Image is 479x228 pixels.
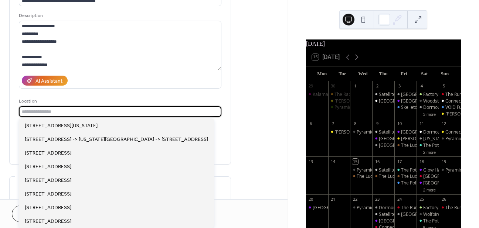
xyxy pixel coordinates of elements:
div: [PERSON_NAME] Eccentric Cafe [334,98,400,104]
div: [GEOGRAPHIC_DATA] [313,204,357,211]
div: 9 [374,121,380,127]
span: [STREET_ADDRESS] [25,204,71,212]
div: Dormouse Theater [394,91,417,97]
div: Pyramid Scheme [350,167,372,173]
div: 13 [308,159,314,164]
div: 21 [330,197,336,202]
div: 2 [374,83,380,89]
div: Mon [312,66,332,81]
div: Sat [414,66,434,81]
div: The Potato Sack [423,142,456,148]
div: The Lucky Wolf [372,173,394,179]
div: Glow Hall [417,180,439,186]
div: 6 [308,121,314,127]
div: The Lucky Wolf [357,173,387,179]
div: The Lucky Wolf [379,173,410,179]
div: Dormouse: Rad Riso Open Print [379,204,443,211]
span: [STREET_ADDRESS] -> [US_STATE][GEOGRAPHIC_DATA] -> [STREET_ADDRESS] [25,136,208,144]
div: Dormouse Theater: Kzoo Zine Fest [417,129,439,135]
div: The Lucky Wolf [394,142,417,148]
div: Bell's Eccentric Cafe [328,98,350,104]
div: Dormouse: Rad Riso Open Print [372,204,394,211]
div: Pyramid Scheme [334,104,369,110]
div: Kalamazoo Photo Collective Meetup [313,91,387,97]
div: 5 [441,83,446,89]
div: Glow Hall [372,218,394,224]
div: The Potato Sack [417,218,439,224]
div: Glow Hall [372,135,394,142]
div: Glow Hall: Movie Matinee [417,167,439,173]
div: [GEOGRAPHIC_DATA] [423,180,467,186]
div: Satellite Records Open Mic [379,129,434,135]
div: The Rabbithole [328,91,350,97]
div: [GEOGRAPHIC_DATA] [401,91,445,97]
div: [GEOGRAPHIC_DATA] [401,129,445,135]
div: Dormouse Theatre [394,211,417,217]
div: 24 [397,197,402,202]
div: The Polish Hall @ Factory Coffee [394,180,417,186]
div: 16 [374,159,380,164]
div: Pyramid Scheme [439,167,461,173]
div: 29 [308,83,314,89]
div: The Lucky Wolf [401,142,432,148]
span: [STREET_ADDRESS] [25,163,71,171]
div: Tue [332,66,353,81]
div: Kalamazoo Photo Collective Meetup [306,91,328,97]
div: 8 [352,121,358,127]
div: AI Assistant [35,77,62,85]
span: [STREET_ADDRESS] [25,177,71,184]
div: Satellite Records Open Mic [379,211,434,217]
div: Factory Coffee [423,204,453,211]
div: The Lucky Wolf [350,173,372,179]
div: The RunOff [439,91,461,97]
div: [DATE] [306,39,461,48]
div: 15 [352,159,358,164]
div: VOID Fundraiser (The Polish Hall @ Factory Coffee) [439,104,461,110]
button: AI Assistant [22,76,68,86]
div: Factory Coffee (Frank St) [417,91,439,97]
div: The Potato Sack [423,218,456,224]
div: Dormouse: Rad Riso Open Print [417,104,439,110]
div: The Rabbithole [334,91,365,97]
div: 14 [330,159,336,164]
div: [GEOGRAPHIC_DATA] [379,142,423,148]
div: Pyramid Scheme [357,204,391,211]
div: Skelletones [401,104,425,110]
div: 25 [419,197,424,202]
div: 4 [419,83,424,89]
div: Sun [435,66,455,81]
div: Pyramid Scheme [357,167,391,173]
div: Woodstock Fest [417,98,439,104]
div: Pyramid Scheme [357,129,391,135]
div: 10 [397,121,402,127]
div: The Potato Sack [417,142,439,148]
div: Satellite Records Open Mic [379,91,434,97]
div: Factory Coffee [417,204,439,211]
button: 2 more [420,149,439,155]
div: The RunOff [445,204,468,211]
div: Woodstock Fest [423,98,455,104]
button: 2 more [420,186,439,193]
button: 3 more [420,111,439,117]
div: Location [19,97,220,105]
div: The Polish Hall @ Factory Coffee [401,180,468,186]
div: Bell's Eccentric Cafe [328,129,350,135]
div: Description [19,12,220,20]
div: The RunOff [401,204,424,211]
div: 23 [374,197,380,202]
div: 7 [330,121,336,127]
div: 22 [352,197,358,202]
div: Dormouse Theater [372,142,394,148]
div: Connecting Chords Fest (Dormouse Theater) [439,98,461,104]
div: Pyramid Scheme [439,135,461,142]
div: [GEOGRAPHIC_DATA] [379,98,423,104]
div: 26 [441,197,446,202]
div: Glow Hall: Movie Matinee [423,167,476,173]
div: The RunOff [445,91,468,97]
div: The RunOff [439,204,461,211]
div: Washington Avenue Arts & Culture Crawl [417,135,439,142]
div: The Lucky Wolf [394,173,417,179]
div: [GEOGRAPHIC_DATA] [379,135,423,142]
div: [GEOGRAPHIC_DATA] [379,218,423,224]
div: 3 [397,83,402,89]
